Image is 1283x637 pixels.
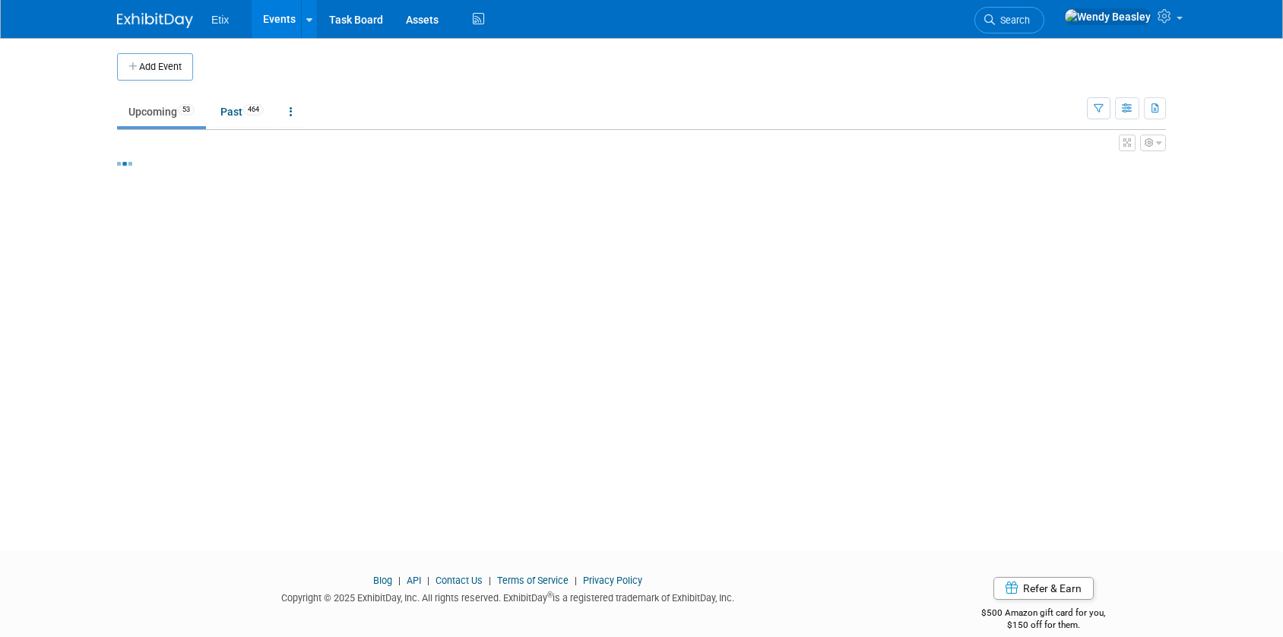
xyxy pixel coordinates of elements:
a: Refer & Earn [993,577,1094,600]
span: 464 [243,104,264,116]
span: Etix [211,14,229,26]
div: $150 off for them. [921,619,1167,632]
a: Blog [373,575,392,586]
a: Search [974,7,1044,33]
img: loading... [117,162,132,166]
div: Copyright © 2025 ExhibitDay, Inc. All rights reserved. ExhibitDay is a registered trademark of Ex... [117,588,898,605]
sup: ® [547,591,553,599]
img: ExhibitDay [117,13,193,28]
span: | [485,575,495,586]
a: Contact Us [436,575,483,586]
a: API [407,575,421,586]
span: | [423,575,433,586]
a: Privacy Policy [583,575,642,586]
span: | [394,575,404,586]
span: 53 [178,104,195,116]
a: Past464 [209,97,275,126]
span: Search [995,14,1030,26]
button: Add Event [117,53,193,81]
img: Wendy Beasley [1064,8,1152,25]
div: $500 Amazon gift card for you, [921,597,1167,632]
span: | [571,575,581,586]
a: Terms of Service [497,575,569,586]
a: Upcoming53 [117,97,206,126]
